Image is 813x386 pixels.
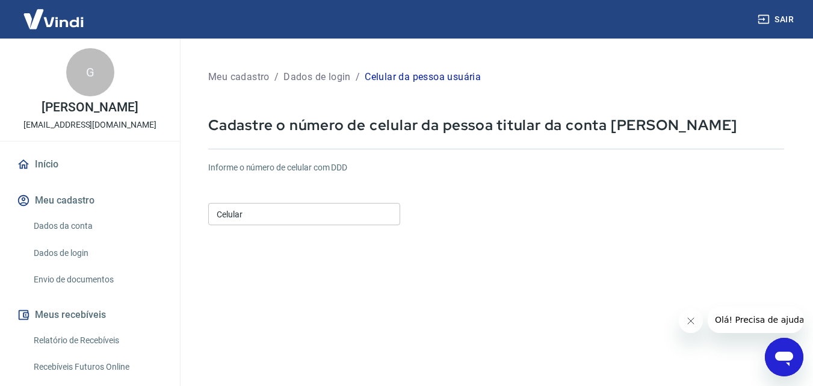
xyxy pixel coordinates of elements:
span: Olá! Precisa de ajuda? [7,8,101,18]
a: Início [14,151,165,178]
p: Celular da pessoa usuária [365,70,481,84]
img: Vindi [14,1,93,37]
button: Sair [755,8,799,31]
p: Meu cadastro [208,70,270,84]
iframe: Cerrar mensaje [679,309,703,333]
p: [PERSON_NAME] [42,101,138,114]
button: Meus recebíveis [14,302,165,328]
iframe: Mensaje de la compañía [708,307,803,333]
iframe: Botón para iniciar la ventana de mensajería [765,338,803,376]
a: Envio de documentos [29,267,165,292]
button: Meu cadastro [14,187,165,214]
p: Dados de login [283,70,351,84]
a: Dados da conta [29,214,165,238]
p: / [274,70,279,84]
a: Dados de login [29,241,165,266]
p: [EMAIL_ADDRESS][DOMAIN_NAME] [23,119,156,131]
a: Recebíveis Futuros Online [29,355,165,379]
a: Relatório de Recebíveis [29,328,165,353]
p: Cadastre o número de celular da pessoa titular da conta [PERSON_NAME] [208,116,784,134]
p: / [356,70,360,84]
h6: Informe o número de celular com DDD [208,161,784,174]
div: G [66,48,114,96]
